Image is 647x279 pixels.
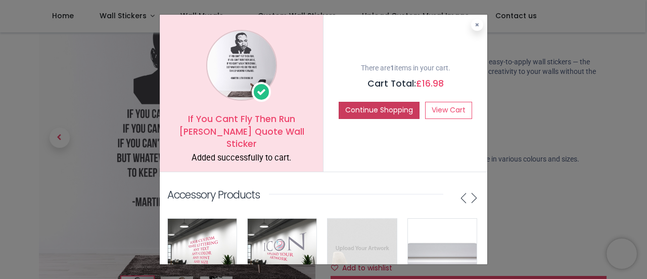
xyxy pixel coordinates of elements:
span: 16.98 [422,77,444,90]
p: Accessory Products [167,187,260,202]
p: There are items in your cart. [331,63,480,73]
h5: Cart Total: [331,77,480,90]
h5: If You Cant Fly Then Run [PERSON_NAME] Quote Wall Sticker [167,113,315,150]
div: Added successfully to cart. [167,152,315,164]
button: Continue Shopping [339,102,420,119]
b: 1 [390,64,394,72]
a: View Cart [425,102,472,119]
span: £ [416,77,444,90]
img: image_1024 [206,30,277,101]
